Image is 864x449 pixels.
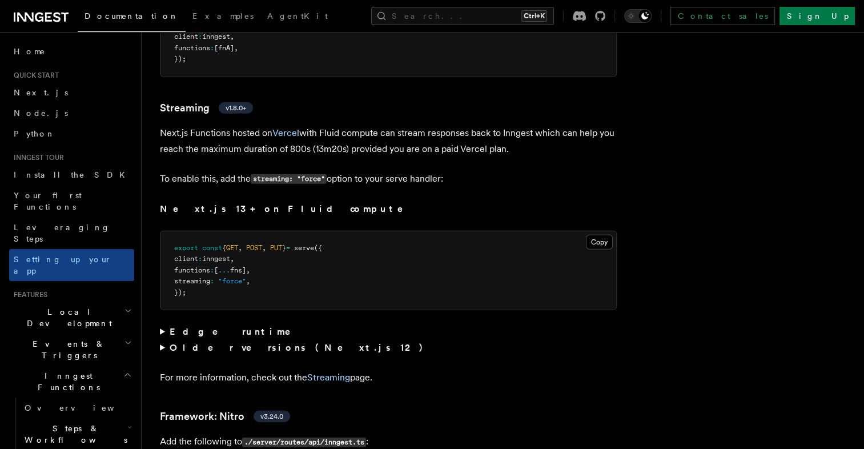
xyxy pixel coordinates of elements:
span: Documentation [85,11,179,21]
a: Overview [20,398,134,418]
span: functions [174,266,210,274]
span: , [246,266,250,274]
button: Copy [586,235,613,250]
span: Install the SDK [14,170,132,179]
span: , [238,244,242,252]
span: Python [14,129,55,138]
span: = [286,244,290,252]
span: : [210,44,214,52]
p: For more information, check out the page. [160,370,617,386]
summary: Edge runtime [160,324,617,340]
span: v3.24.0 [260,412,283,421]
code: ./server/routes/api/inngest.ts [242,438,366,447]
span: Features [9,290,47,299]
span: fns] [230,266,246,274]
a: Node.js [9,103,134,123]
a: Home [9,41,134,62]
a: Streaming [307,372,350,383]
span: GET [226,244,238,252]
span: Overview [25,403,142,412]
span: Setting up your app [14,255,112,275]
span: PUT [270,244,282,252]
a: Next.js [9,82,134,103]
button: Events & Triggers [9,334,134,366]
span: ({ [314,244,322,252]
span: "force" [218,277,246,285]
span: }); [174,55,186,63]
span: }); [174,288,186,296]
span: functions [174,44,210,52]
a: Setting up your app [9,249,134,281]
span: [ [214,266,218,274]
span: Home [14,46,46,57]
a: Sign Up [779,7,855,25]
span: } [282,244,286,252]
button: Search...Ctrl+K [371,7,554,25]
a: Your first Functions [9,185,134,217]
p: Next.js Functions hosted on with Fluid compute can stream responses back to Inngest which can hel... [160,125,617,157]
a: Streamingv1.8.0+ [160,100,253,116]
a: Examples [186,3,260,31]
summary: Older versions (Next.js 12) [160,340,617,356]
strong: Edge runtime [170,326,307,337]
span: Local Development [9,306,124,329]
span: const [202,244,222,252]
strong: Older versions (Next.js 12) [170,342,429,353]
a: Vercel [272,127,299,138]
span: client [174,255,198,263]
button: Toggle dark mode [624,9,652,23]
span: Inngest Functions [9,370,123,393]
span: { [222,244,226,252]
span: inngest [202,33,230,41]
button: Inngest Functions [9,366,134,398]
span: [fnA] [214,44,234,52]
a: Contact sales [670,7,775,25]
span: Steps & Workflows [20,423,127,446]
a: Leveraging Steps [9,217,134,249]
span: export [174,244,198,252]
span: Events & Triggers [9,338,124,361]
span: streaming [174,277,210,285]
span: : [210,277,214,285]
span: Quick start [9,71,59,80]
span: serve [294,244,314,252]
span: : [198,33,202,41]
span: client [174,33,198,41]
span: inngest [202,255,230,263]
span: , [234,44,238,52]
p: To enable this, add the option to your serve handler: [160,171,617,187]
strong: Next.js 13+ on Fluid compute [160,203,419,214]
span: Your first Functions [14,191,82,211]
span: POST [246,244,262,252]
span: Inngest tour [9,153,64,162]
span: v1.8.0+ [226,103,246,113]
span: , [230,33,234,41]
span: : [198,255,202,263]
span: , [262,244,266,252]
span: , [246,277,250,285]
span: AgentKit [267,11,328,21]
span: Next.js [14,88,68,97]
a: AgentKit [260,3,335,31]
span: , [230,255,234,263]
span: Examples [192,11,254,21]
button: Local Development [9,302,134,334]
span: : [210,266,214,274]
a: Install the SDK [9,165,134,185]
code: streaming: "force" [251,174,327,184]
a: Python [9,123,134,144]
span: Node.js [14,109,68,118]
kbd: Ctrl+K [521,10,547,22]
span: ... [218,266,230,274]
a: Documentation [78,3,186,32]
span: Leveraging Steps [14,223,110,243]
a: Framework: Nitrov3.24.0 [160,408,290,424]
